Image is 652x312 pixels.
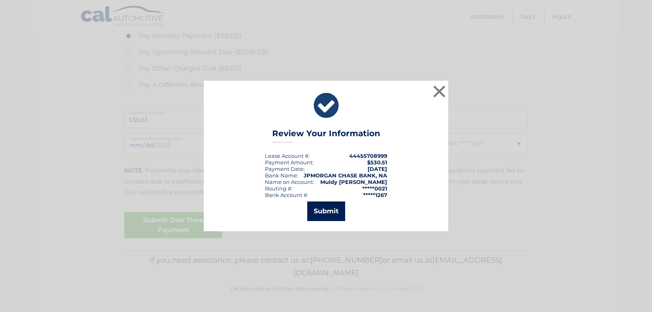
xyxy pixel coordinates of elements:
[367,159,387,166] span: $530.51
[349,153,387,159] strong: 44455708999
[265,172,298,179] div: Bank Name:
[320,179,387,185] strong: Muldy [PERSON_NAME]
[265,185,293,192] div: Routing #:
[307,201,345,221] button: Submit
[265,179,314,185] div: Name on Account:
[265,192,308,198] div: Bank Account #:
[265,166,305,172] div: :
[265,159,314,166] div: Payment Amount:
[272,128,380,143] h3: Review Your Information
[431,83,447,100] button: ×
[265,166,304,172] span: Payment Date
[265,153,310,159] div: Lease Account #:
[304,172,387,179] strong: JPMORGAN CHASE BANK, NA
[368,166,387,172] span: [DATE]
